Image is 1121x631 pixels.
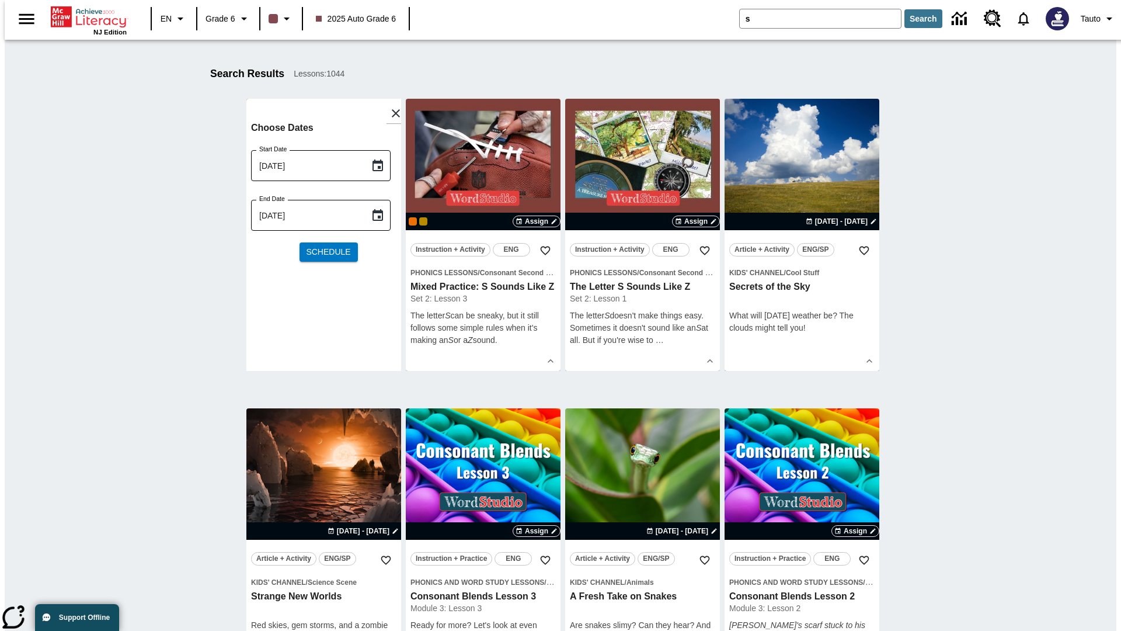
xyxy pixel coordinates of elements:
button: Support Offline [35,604,119,631]
div: 25auto Dual International [419,217,427,226]
button: Assign Choose Dates [513,525,560,537]
button: Add to Favorites [535,550,556,571]
span: Article + Activity [256,553,311,565]
span: Article + Activity [734,244,789,256]
p: What will [DATE] weather be? The clouds might tell you! [729,310,875,334]
div: 25auto Dual International -1 [409,217,417,226]
span: Phonics Lessons [410,269,478,277]
span: Assign [525,526,548,536]
a: Data Center [945,3,977,35]
span: Consonant Blends [546,578,608,587]
button: Instruction + Practice [729,552,811,566]
h3: A Fresh Take on Snakes [570,591,715,603]
span: Schedule [306,246,350,258]
em: S [604,311,610,320]
button: Article + Activity [570,552,635,566]
button: Instruction + Practice [410,552,492,566]
span: Kids' Channel [570,578,625,587]
button: Class color is dark brown. Change class color [264,8,298,29]
span: Instruction + Practice [416,553,487,565]
button: Add to Favorites [694,240,715,261]
span: [DATE] - [DATE] [656,526,708,536]
span: Assign [684,216,708,227]
button: ENG/SP [797,243,834,256]
button: ENG [813,552,851,566]
span: Consonant Second Sounds [480,269,572,277]
span: [DATE] - [DATE] [337,526,389,536]
button: Jul 24 - Jul 31 Choose Dates [803,216,879,227]
span: Animals [626,578,654,587]
button: Grade: Grade 6, Select a grade [201,8,256,29]
button: Jul 22 - Jul 22 Choose Dates [644,526,720,536]
span: / [306,578,308,587]
button: Instruction + Activity [570,243,650,256]
button: Article + Activity [729,243,795,256]
h3: Secrets of the Sky [729,281,875,293]
button: Search [904,9,942,28]
span: / [544,577,554,587]
button: Jul 22 - Jul 22 Choose Dates [325,526,401,536]
span: Instruction + Activity [416,244,485,256]
em: Z [468,335,473,345]
span: 2025 Auto Grade 6 [316,13,396,25]
button: Assign Choose Dates [831,525,879,537]
span: Kids' Channel [251,578,306,587]
div: lesson details [246,99,401,371]
span: Instruction + Practice [734,553,806,565]
h1: Search Results [210,68,284,80]
label: Start Date [259,145,287,154]
span: / [637,269,639,277]
button: Add to Favorites [535,240,556,261]
button: Language: EN, Select a language [155,8,193,29]
div: lesson details [565,99,720,371]
span: … [656,335,664,345]
button: Select a new avatar [1039,4,1076,34]
p: The letter doesn't make things easy. Sometimes it doesn't sound like an at all. But if you're wis... [570,310,715,346]
div: lesson details [406,99,560,371]
span: Assign [525,216,548,227]
span: NJ Edition [93,29,127,36]
input: MMMM-DD-YYYY [251,150,361,181]
button: Profile/Settings [1076,8,1121,29]
span: ENG [824,553,840,565]
h3: Strange New Worlds [251,591,396,603]
em: S [448,335,454,345]
span: Phonics Lessons [570,269,637,277]
span: Cool Stuff [786,269,819,277]
em: S [445,311,450,320]
button: Assign Choose Dates [672,216,720,227]
button: Schedule [300,242,358,262]
span: ENG/SP [802,244,828,256]
label: End Date [259,195,285,203]
button: Add to Favorites [694,550,715,571]
button: Show Details [701,352,719,370]
span: Lessons : 1044 [294,68,344,80]
span: Phonics and Word Study Lessons [729,578,863,587]
span: [DATE] - [DATE] [815,216,868,227]
button: ENG/SP [638,552,675,566]
button: ENG [652,243,690,256]
span: Topic: Phonics Lessons/Consonant Second Sounds [570,266,715,279]
em: S [696,323,701,332]
a: Resource Center, Will open in new tab [977,3,1008,34]
button: Assign Choose Dates [513,216,560,227]
a: Home [51,5,127,29]
span: Grade 6 [206,13,235,25]
span: Topic: Phonics Lessons/Consonant Second Sounds [410,266,556,279]
div: Choose date [251,120,406,271]
span: Consonant Blends [865,578,927,587]
span: ENG [504,244,519,256]
button: Add to Favorites [375,550,396,571]
span: Assign [844,526,867,536]
span: Phonics and Word Study Lessons [410,578,544,587]
a: Notifications [1008,4,1039,34]
h3: Consonant Blends Lesson 2 [729,591,875,603]
span: / [478,269,479,277]
span: Science Scene [308,578,357,587]
span: ENG/SP [324,553,350,565]
span: ENG [506,553,521,565]
input: search field [740,9,901,28]
span: Topic: Kids' Channel/Cool Stuff [729,266,875,279]
img: Avatar [1046,7,1069,30]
